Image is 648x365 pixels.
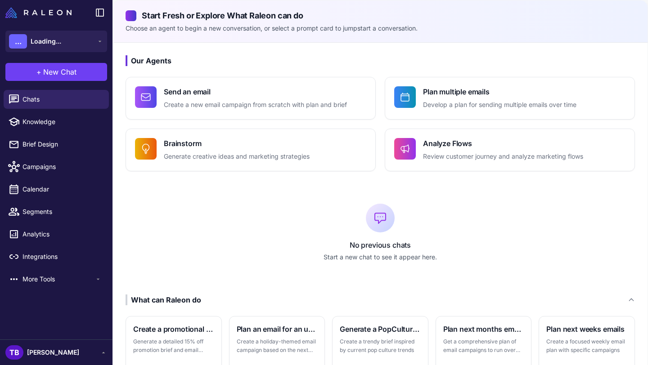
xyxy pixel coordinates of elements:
h4: Analyze Flows [423,138,583,149]
span: Knowledge [22,117,102,127]
span: Calendar [22,184,102,194]
p: Create a focused weekly email plan with specific campaigns [546,337,627,355]
p: Review customer journey and analyze marketing flows [423,151,583,162]
button: ...Loading... [5,31,107,52]
span: Brief Design [22,139,102,149]
span: Integrations [22,252,102,262]
div: What can Raleon do [126,294,201,305]
h4: Brainstorm [164,138,310,149]
p: Get a comprehensive plan of email campaigns to run over the next month [443,337,524,355]
h3: Create a promotional brief and email [133,324,214,334]
span: More Tools [22,274,94,284]
img: Raleon Logo [5,7,72,18]
span: Campaigns [22,162,102,172]
span: Chats [22,94,102,104]
button: BrainstormGenerate creative ideas and marketing strategies [126,129,376,171]
h3: Generate a PopCulture themed brief [340,324,421,334]
a: Calendar [4,180,109,199]
span: Segments [22,207,102,217]
p: Start a new chat to see it appear here. [126,252,635,262]
a: Knowledge [4,112,109,131]
h2: Start Fresh or Explore What Raleon can do [126,9,635,22]
a: Brief Design [4,135,109,154]
a: Segments [4,202,109,221]
a: Raleon Logo [5,7,75,18]
p: Generate a detailed 15% off promotion brief and email design [133,337,214,355]
p: Create a new email campaign from scratch with plan and brief [164,100,347,110]
h3: Plan an email for an upcoming holiday [237,324,318,334]
h4: Plan multiple emails [423,86,576,97]
button: +New Chat [5,63,107,81]
h4: Send an email [164,86,347,97]
a: Campaigns [4,157,109,176]
p: Generate creative ideas and marketing strategies [164,151,310,162]
p: Create a trendy brief inspired by current pop culture trends [340,337,421,355]
span: Loading... [31,36,61,46]
div: ... [9,34,27,49]
button: Plan multiple emailsDevelop a plan for sending multiple emails over time [385,77,635,120]
p: Choose an agent to begin a new conversation, or select a prompt card to jumpstart a conversation. [126,23,635,33]
h3: Our Agents [126,55,635,66]
p: Create a holiday-themed email campaign based on the next major holiday [237,337,318,355]
span: + [36,67,41,77]
p: Develop a plan for sending multiple emails over time [423,100,576,110]
div: TB [5,345,23,360]
span: New Chat [43,67,76,77]
button: Send an emailCreate a new email campaign from scratch with plan and brief [126,77,376,120]
span: Analytics [22,229,102,239]
h3: Plan next weeks emails [546,324,627,334]
h3: Plan next months emails [443,324,524,334]
button: Analyze FlowsReview customer journey and analyze marketing flows [385,129,635,171]
a: Chats [4,90,109,109]
p: No previous chats [126,240,635,250]
a: Analytics [4,225,109,244]
a: Integrations [4,247,109,266]
span: [PERSON_NAME] [27,347,79,357]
